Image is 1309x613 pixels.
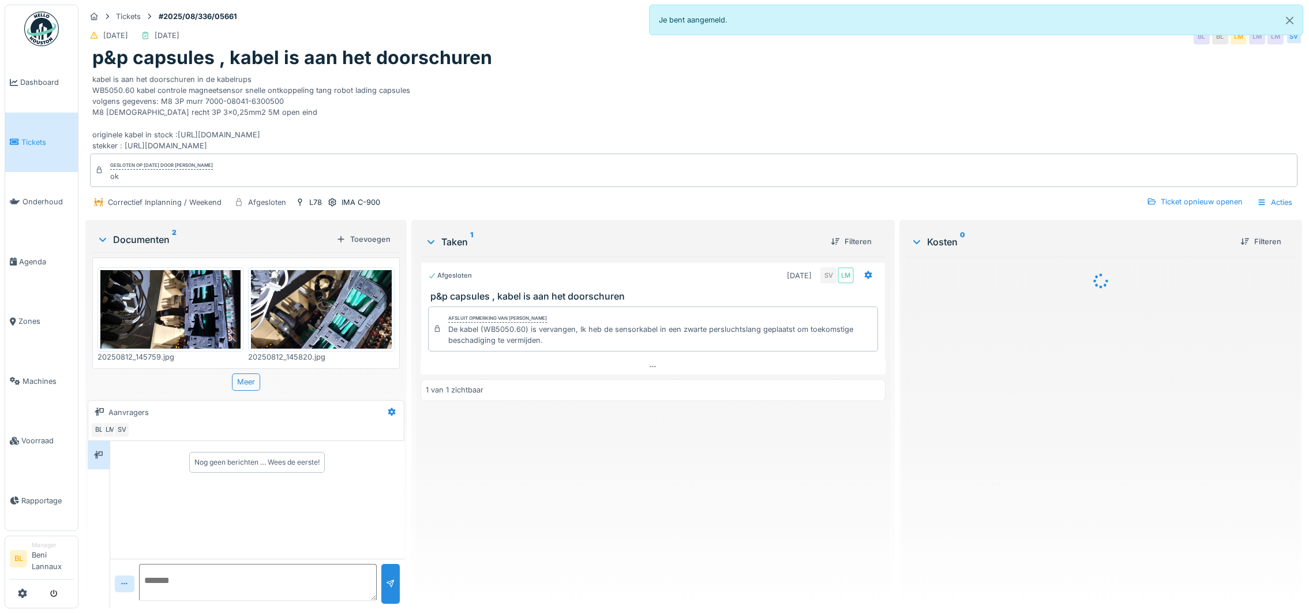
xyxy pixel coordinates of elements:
[332,231,395,247] div: Toevoegen
[20,77,73,88] span: Dashboard
[1249,28,1265,44] div: LM
[1267,28,1284,44] div: LM
[172,233,177,246] sup: 2
[1212,28,1228,44] div: BL
[426,384,483,395] div: 1 van 1 zichtbaar
[22,376,73,387] span: Machines
[92,47,492,69] h1: p&p capsules , kabel is aan het doorschuren
[248,352,394,362] div: 20250812_145820.jpg
[5,113,78,173] a: Tickets
[425,235,822,249] div: Taken
[911,235,1231,249] div: Kosten
[1142,194,1247,210] div: Ticket opnieuw openen
[91,422,107,438] div: BL
[22,196,73,207] span: Onderhoud
[114,422,130,438] div: SV
[649,5,1304,35] div: Je bent aangemeld.
[1231,28,1247,44] div: LM
[232,373,260,390] div: Meer
[102,422,118,438] div: LM
[19,256,73,267] span: Agenda
[97,352,243,362] div: 20250812_145759.jpg
[155,30,179,41] div: [DATE]
[103,30,128,41] div: [DATE]
[826,234,876,249] div: Filteren
[248,197,286,208] div: Afgesloten
[194,457,320,468] div: Nog geen berichten … Wees de eerste!
[1252,194,1297,211] div: Acties
[1194,28,1210,44] div: BL
[470,235,473,249] sup: 1
[21,495,73,506] span: Rapportage
[1277,5,1303,36] button: Close
[342,197,380,208] div: IMA C-900
[960,235,965,249] sup: 0
[838,267,854,283] div: LM
[18,316,73,327] span: Zones
[108,407,149,418] div: Aanvragers
[110,162,213,170] div: Gesloten op [DATE] door [PERSON_NAME]
[787,270,812,281] div: [DATE]
[430,291,881,302] h3: p&p capsules , kabel is aan het doorschuren
[5,291,78,352] a: Zones
[21,435,73,446] span: Voorraad
[32,541,73,550] div: Manager
[5,53,78,113] a: Dashboard
[448,315,547,323] div: Afsluit opmerking van [PERSON_NAME]
[10,550,27,567] li: BL
[97,233,332,246] div: Documenten
[428,271,472,281] div: Afgesloten
[5,172,78,232] a: Onderhoud
[100,270,241,349] img: fzqmg4ppuaj5m3sh1k2hdjluv9nm
[21,137,73,148] span: Tickets
[5,232,78,292] a: Agenda
[5,471,78,531] a: Rapportage
[116,11,141,22] div: Tickets
[154,11,242,22] strong: #2025/08/336/05661
[92,69,1295,151] div: kabel is aan het doorschuren in de kabelrups WB5050.60 kabel controle magneetsensor snelle ontkop...
[110,171,213,182] div: ok
[820,267,837,283] div: SV
[448,324,873,346] div: De kabel (WB5050.60) is vervangen, Ik heb de sensorkabel in een zwarte persluchtslang geplaatst o...
[1236,234,1286,249] div: Filteren
[5,411,78,471] a: Voorraad
[24,12,59,46] img: Badge_color-CXgf-gQk.svg
[32,541,73,577] li: Beni Lannaux
[5,352,78,412] a: Machines
[10,541,73,580] a: BL ManagerBeni Lannaux
[309,197,322,208] div: L78
[108,197,222,208] div: Correctief Inplanning / Weekend
[1286,28,1302,44] div: SV
[251,270,391,349] img: kqrq2ea4iu3orfmrdit28wmnz2yn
